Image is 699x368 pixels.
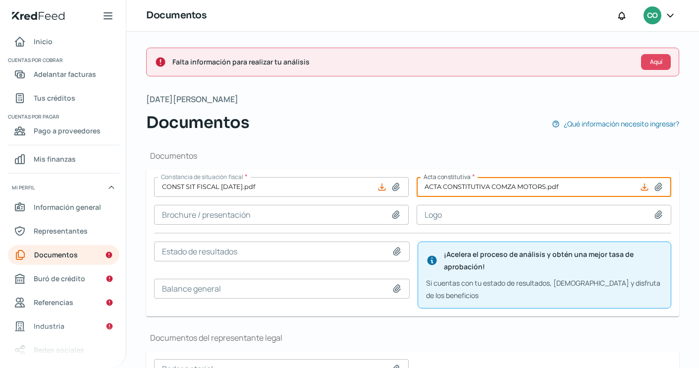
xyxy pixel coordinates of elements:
[641,54,671,70] button: Aquí
[34,248,78,261] span: Documentos
[650,59,662,65] span: Aquí
[564,118,679,130] span: ¿Qué información necesito ingresar?
[146,332,679,343] h1: Documentos del representante legal
[8,221,119,241] a: Representantes
[34,225,88,237] span: Representantes
[161,173,243,181] span: Constancia de situación fiscal
[146,111,249,134] span: Documentos
[8,197,119,217] a: Información general
[34,296,73,308] span: Referencias
[8,245,119,265] a: Documentos
[8,340,119,360] a: Redes sociales
[8,149,119,169] a: Mis finanzas
[146,92,238,107] span: [DATE][PERSON_NAME]
[34,272,85,285] span: Buró de crédito
[34,92,75,104] span: Tus créditos
[8,121,119,141] a: Pago a proveedores
[34,68,96,80] span: Adelantar facturas
[8,56,118,64] span: Cuentas por cobrar
[8,316,119,336] a: Industria
[146,8,206,23] h1: Documentos
[172,56,633,68] span: Falta información para realizar tu análisis
[8,112,118,121] span: Cuentas por pagar
[12,183,35,192] span: Mi perfil
[146,150,679,161] h1: Documentos
[8,269,119,289] a: Buró de crédito
[8,32,119,52] a: Inicio
[8,64,119,84] a: Adelantar facturas
[34,153,76,165] span: Mis finanzas
[34,124,101,137] span: Pago a proveedores
[34,320,64,332] span: Industria
[8,293,119,312] a: Referencias
[8,88,119,108] a: Tus créditos
[34,344,84,356] span: Redes sociales
[34,201,101,213] span: Información general
[34,35,53,48] span: Inicio
[424,173,471,181] span: Acta constitutiva
[647,10,657,22] span: CO
[444,248,663,273] span: ¡Acelera el proceso de análisis y obtén una mejor tasa de aprobación!
[426,278,660,300] span: Si cuentas con tu estado de resultados, [DEMOGRAPHIC_DATA] y disfruta de los beneficios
